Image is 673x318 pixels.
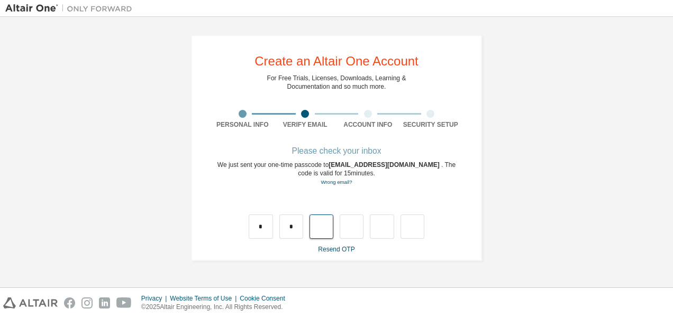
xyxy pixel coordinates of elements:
div: For Free Trials, Licenses, Downloads, Learning & Documentation and so much more. [267,74,406,91]
img: linkedin.svg [99,297,110,308]
div: Please check your inbox [211,148,462,154]
span: [EMAIL_ADDRESS][DOMAIN_NAME] [329,161,441,169]
div: Personal Info [211,120,274,129]
div: Privacy [141,294,170,303]
div: Create an Altair One Account [254,55,419,68]
img: instagram.svg [81,297,93,308]
div: Cookie Consent [240,294,291,303]
img: youtube.svg [116,297,132,308]
img: facebook.svg [64,297,75,308]
div: Verify Email [274,120,337,129]
div: We just sent your one-time passcode to . The code is valid for 15 minutes. [211,161,462,186]
p: © 2025 Altair Engineering, Inc. All Rights Reserved. [141,303,292,312]
a: Resend OTP [318,246,354,253]
img: altair_logo.svg [3,297,58,308]
a: Go back to the registration form [321,179,352,185]
div: Website Terms of Use [170,294,240,303]
img: Altair One [5,3,138,14]
div: Account Info [336,120,399,129]
div: Security Setup [399,120,462,129]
